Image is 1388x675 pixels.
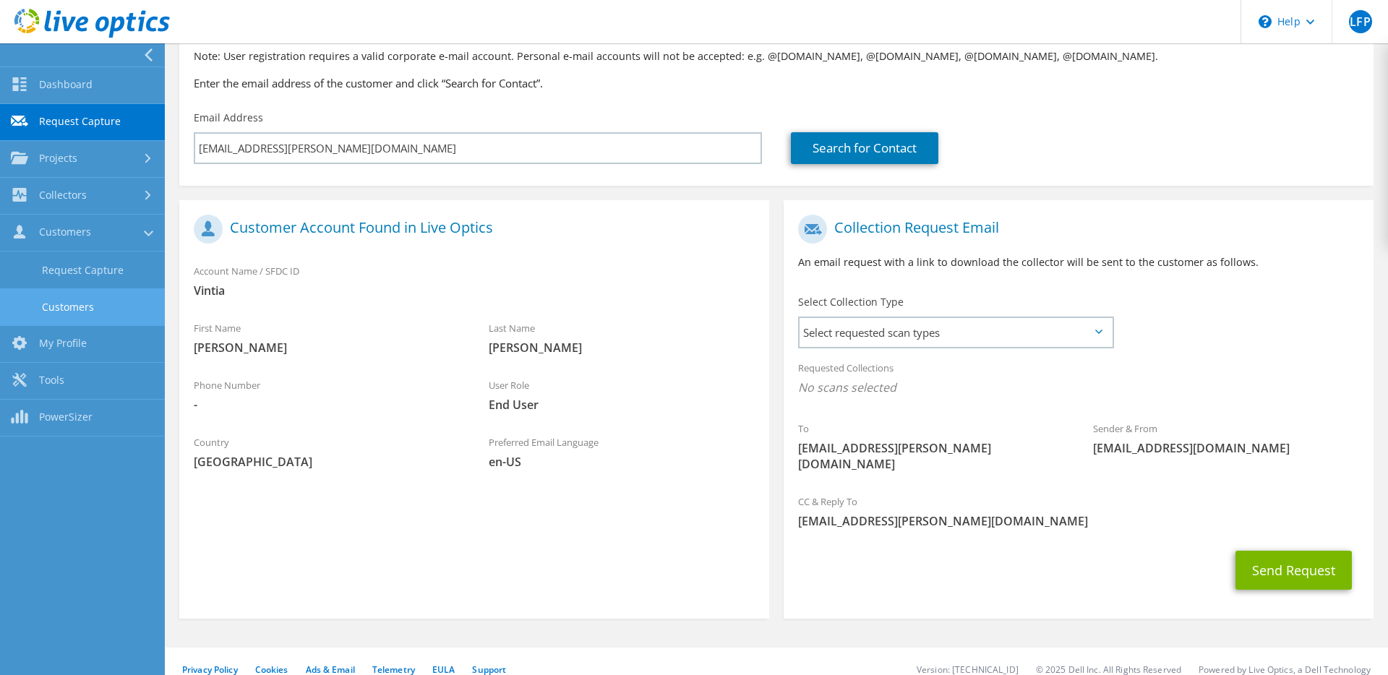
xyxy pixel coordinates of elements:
div: First Name [179,313,474,363]
div: Country [179,427,474,477]
span: [GEOGRAPHIC_DATA] [194,454,460,470]
svg: \n [1259,15,1272,28]
div: Requested Collections [784,353,1374,406]
span: [PERSON_NAME] [194,340,460,356]
p: An email request with a link to download the collector will be sent to the customer as follows. [798,254,1359,270]
div: To [784,413,1079,479]
h1: Collection Request Email [798,215,1352,244]
span: [EMAIL_ADDRESS][PERSON_NAME][DOMAIN_NAME] [798,513,1359,529]
div: Last Name [474,313,769,363]
div: Phone Number [179,370,474,420]
div: Preferred Email Language [474,427,769,477]
span: End User [489,397,755,413]
span: Vintia [194,283,755,298]
h3: Enter the email address of the customer and click “Search for Contact”. [194,75,1359,91]
button: Send Request [1235,551,1352,590]
h1: Customer Account Found in Live Optics [194,215,747,244]
label: Select Collection Type [798,295,904,309]
span: en-US [489,454,755,470]
a: Search for Contact [791,132,938,164]
span: [EMAIL_ADDRESS][DOMAIN_NAME] [1093,440,1359,456]
div: CC & Reply To [784,486,1374,536]
span: No scans selected [798,379,1359,395]
div: User Role [474,370,769,420]
span: - [194,397,460,413]
label: Email Address [194,111,263,125]
span: [EMAIL_ADDRESS][PERSON_NAME][DOMAIN_NAME] [798,440,1064,472]
div: Sender & From [1079,413,1374,463]
p: Note: User registration requires a valid corporate e-mail account. Personal e-mail accounts will ... [194,48,1359,64]
span: LFP [1349,10,1372,33]
span: Select requested scan types [800,318,1112,347]
span: [PERSON_NAME] [489,340,755,356]
div: Account Name / SFDC ID [179,256,769,306]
